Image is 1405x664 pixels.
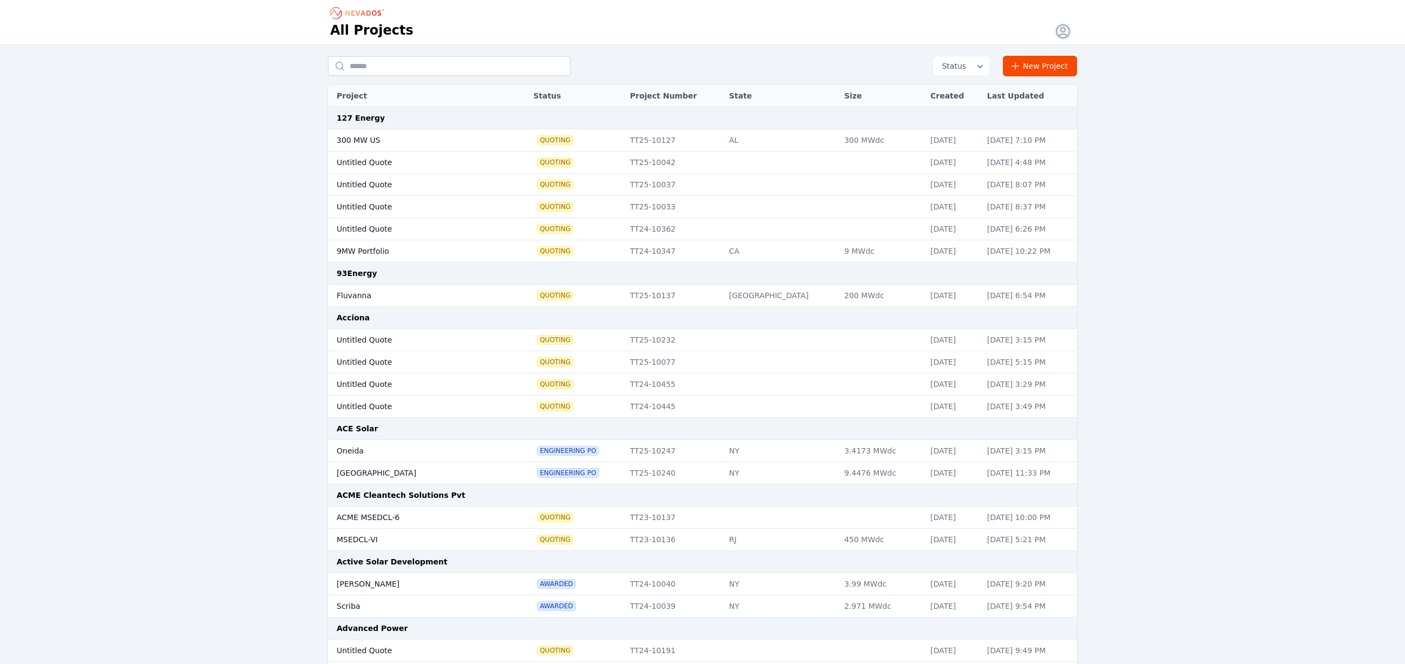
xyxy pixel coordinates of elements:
[925,462,982,484] td: [DATE]
[925,285,982,307] td: [DATE]
[724,440,839,462] td: NY
[982,373,1077,396] td: [DATE] 3:29 PM
[328,152,1077,174] tr: Untitled QuoteQuotingTT25-10042[DATE][DATE] 4:48 PM
[328,196,500,218] td: Untitled Quote
[933,56,990,76] button: Status
[839,595,925,617] td: 2.971 MWdc
[330,22,413,39] h1: All Projects
[328,440,500,462] td: Oneida
[625,285,724,307] td: TT25-10137
[625,129,724,152] td: TT25-10127
[982,174,1077,196] td: [DATE] 8:07 PM
[328,484,1077,507] td: ACME Cleantech Solutions Pvt
[328,285,1077,307] tr: FluvannaQuotingTT25-10137[GEOGRAPHIC_DATA]200 MWdc[DATE][DATE] 6:54 PM
[1003,56,1077,76] a: New Project
[328,307,1077,329] td: Acciona
[328,462,500,484] td: [GEOGRAPHIC_DATA]
[839,85,925,107] th: Size
[328,351,500,373] td: Untitled Quote
[925,595,982,617] td: [DATE]
[982,640,1077,662] td: [DATE] 9:49 PM
[925,640,982,662] td: [DATE]
[839,285,925,307] td: 200 MWdc
[328,107,1077,129] td: 127 Energy
[625,196,724,218] td: TT25-10033
[330,4,388,22] nav: Breadcrumb
[925,373,982,396] td: [DATE]
[925,329,982,351] td: [DATE]
[328,440,1077,462] tr: OneidaEngineering POTT25-10247NY3.4173 MWdc[DATE][DATE] 3:15 PM
[328,373,1077,396] tr: Untitled QuoteQuotingTT24-10455[DATE][DATE] 3:29 PM
[925,196,982,218] td: [DATE]
[328,551,1077,573] td: Active Solar Development
[724,285,839,307] td: [GEOGRAPHIC_DATA]
[925,240,982,262] td: [DATE]
[537,535,573,544] span: Quoting
[925,218,982,240] td: [DATE]
[537,602,575,610] span: Awarded
[328,396,1077,418] tr: Untitled QuoteQuotingTT24-10445[DATE][DATE] 3:49 PM
[625,373,724,396] td: TT24-10455
[839,573,925,595] td: 3.99 MWdc
[537,446,598,455] span: Engineering PO
[537,513,573,522] span: Quoting
[982,240,1077,262] td: [DATE] 10:22 PM
[328,462,1077,484] tr: [GEOGRAPHIC_DATA]Engineering POTT25-10240NY9.4476 MWdc[DATE][DATE] 11:33 PM
[328,174,1077,196] tr: Untitled QuoteQuotingTT25-10037[DATE][DATE] 8:07 PM
[982,152,1077,174] td: [DATE] 4:48 PM
[982,85,1077,107] th: Last Updated
[982,440,1077,462] td: [DATE] 3:15 PM
[982,351,1077,373] td: [DATE] 5:15 PM
[925,174,982,196] td: [DATE]
[982,507,1077,529] td: [DATE] 10:00 PM
[528,85,625,107] th: Status
[328,285,500,307] td: Fluvanna
[625,85,724,107] th: Project Number
[925,573,982,595] td: [DATE]
[328,85,500,107] th: Project
[925,152,982,174] td: [DATE]
[328,507,500,529] td: ACME MSEDCL-6
[328,640,1077,662] tr: Untitled QuoteQuotingTT24-10191[DATE][DATE] 9:49 PM
[328,573,500,595] td: [PERSON_NAME]
[625,174,724,196] td: TT25-10037
[982,218,1077,240] td: [DATE] 6:26 PM
[982,329,1077,351] td: [DATE] 3:15 PM
[925,129,982,152] td: [DATE]
[982,462,1077,484] td: [DATE] 11:33 PM
[625,351,724,373] td: TT25-10077
[537,358,573,366] span: Quoting
[328,529,1077,551] tr: MSEDCL-VIQuotingTT23-10136RJ450 MWdc[DATE][DATE] 5:21 PM
[982,196,1077,218] td: [DATE] 8:37 PM
[537,469,598,477] span: Engineering PO
[937,61,966,71] span: Status
[328,174,500,196] td: Untitled Quote
[625,595,724,617] td: TT24-10039
[625,329,724,351] td: TT25-10232
[625,640,724,662] td: TT24-10191
[537,158,573,167] span: Quoting
[724,462,839,484] td: NY
[537,136,573,144] span: Quoting
[328,396,500,418] td: Untitled Quote
[839,529,925,551] td: 450 MWdc
[537,225,573,233] span: Quoting
[328,595,1077,617] tr: ScribaAwardedTT24-10039NY2.971 MWdc[DATE][DATE] 9:54 PM
[925,396,982,418] td: [DATE]
[328,507,1077,529] tr: ACME MSEDCL-6QuotingTT23-10137[DATE][DATE] 10:00 PM
[625,440,724,462] td: TT25-10247
[982,573,1077,595] td: [DATE] 9:20 PM
[537,402,573,411] span: Quoting
[537,202,573,211] span: Quoting
[328,240,500,262] td: 9MW Portfolio
[839,129,925,152] td: 300 MWdc
[925,85,982,107] th: Created
[328,573,1077,595] tr: [PERSON_NAME]AwardedTT24-10040NY3.99 MWdc[DATE][DATE] 9:20 PM
[982,129,1077,152] td: [DATE] 7:10 PM
[328,262,1077,285] td: 93Energy
[724,240,839,262] td: CA
[724,595,839,617] td: NY
[925,440,982,462] td: [DATE]
[982,529,1077,551] td: [DATE] 5:21 PM
[839,462,925,484] td: 9.4476 MWdc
